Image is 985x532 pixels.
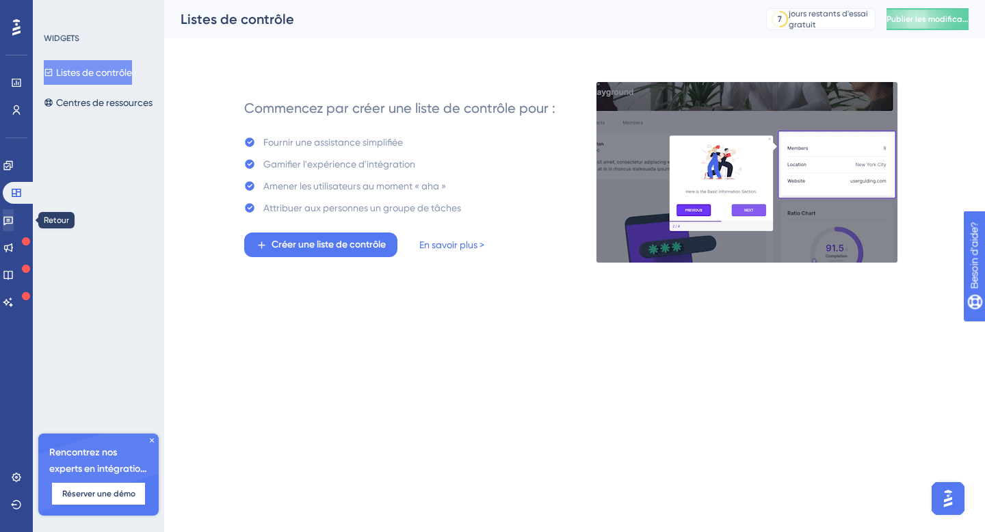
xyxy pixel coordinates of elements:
[263,202,461,213] font: Attribuer aux personnes un groupe de tâches
[49,447,147,491] font: Rencontrez nos experts en intégration 🎧
[244,100,555,116] font: Commencez par créer une liste de contrôle pour :
[32,6,99,16] font: Besoin d'aide?
[56,67,132,78] font: Listes de contrôle
[263,137,403,148] font: Fournir une assistance simplifiée
[44,34,79,43] font: WIDGETS
[44,90,153,115] button: Centres de ressources
[62,489,135,498] font: Réserver une démo
[419,239,484,250] font: En savoir plus >
[789,9,868,29] font: jours restants d'essai gratuit
[886,8,969,30] button: Publier les modifications
[181,11,294,27] font: Listes de contrôle
[596,81,898,263] img: e28e67207451d1beac2d0b01ddd05b56.gif
[263,181,446,191] font: Amener les utilisateurs au moment « aha »
[419,237,484,253] a: En savoir plus >
[244,232,397,257] button: Créer une liste de contrôle
[272,239,386,250] font: Créer une liste de contrôle
[52,483,145,505] button: Réserver une démo
[886,14,982,24] font: Publier les modifications
[56,97,153,108] font: Centres de ressources
[263,159,415,170] font: Gamifier l'expérience d'intégration
[44,60,132,85] button: Listes de contrôle
[928,478,969,519] iframe: Lanceur d'assistant d'IA UserGuiding
[778,14,782,24] font: 7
